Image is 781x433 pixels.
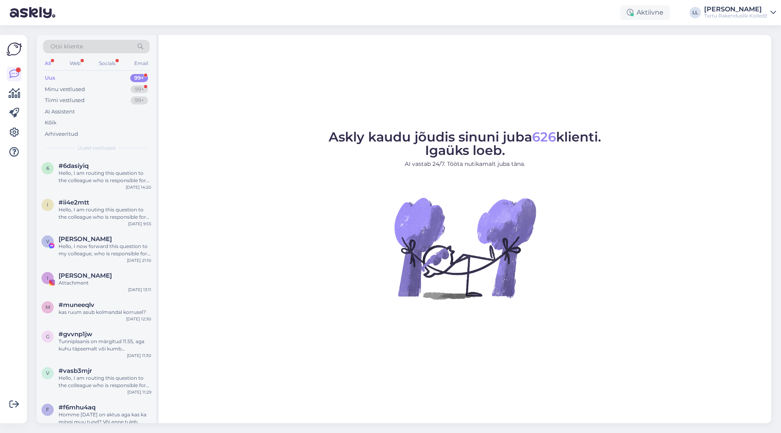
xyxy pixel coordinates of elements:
[128,221,151,227] div: [DATE] 9:55
[43,58,52,69] div: All
[46,238,49,244] span: V
[704,6,776,19] a: [PERSON_NAME]Tartu Rakenduslik Kolledž
[128,287,151,293] div: [DATE] 13:11
[50,42,83,51] span: Otsi kliente
[59,367,92,374] span: #vasb3mjr
[689,7,701,18] div: LL
[59,404,96,411] span: #f6mhu4aq
[59,331,92,338] span: #gvvnp1jw
[131,96,148,104] div: 99+
[97,58,117,69] div: Socials
[329,129,601,158] span: Askly kaudu jõudis sinuni juba klienti. Igaüks loeb.
[59,235,112,243] span: Vanessa Klimova
[45,74,55,82] div: Uus
[131,85,148,94] div: 99+
[46,304,50,310] span: m
[127,389,151,395] div: [DATE] 11:29
[59,338,151,352] div: Tunniplaanis on märgitud 11.55, aga kuhu täpsemalt või kumb [PERSON_NAME] ei ole.
[704,6,767,13] div: [PERSON_NAME]
[47,275,48,281] span: I
[133,58,150,69] div: Email
[532,129,556,145] span: 626
[704,13,767,19] div: Tartu Rakenduslik Kolledž
[59,243,151,257] div: Hello, I now forward this question to my colleague, who is responsible for this. The reply will b...
[329,160,601,168] p: AI vastab 24/7. Tööta nutikamalt juba täna.
[45,85,85,94] div: Minu vestlused
[45,108,75,116] div: AI Assistent
[620,5,670,20] div: Aktiivne
[45,130,78,138] div: Arhiveeritud
[59,272,112,279] span: Ismail Mirzojev
[59,309,151,316] div: kas ruum asub kolmandal korrusel?
[126,316,151,322] div: [DATE] 12:30
[7,41,22,57] img: Askly Logo
[59,411,151,426] div: Homme [DATE] on aktus aga kas ka mingi muu tund? Või enne tuleb oodata mentori kiri ära?
[46,370,49,376] span: v
[59,199,89,206] span: #ii4e2mtt
[45,119,57,127] div: Kõik
[59,279,151,287] div: Attachment
[392,175,538,321] img: No Chat active
[59,162,89,170] span: #6dasiyiq
[46,333,50,339] span: g
[45,96,85,104] div: Tiimi vestlused
[130,74,148,82] div: 99+
[126,184,151,190] div: [DATE] 14:20
[46,407,49,413] span: f
[127,352,151,359] div: [DATE] 11:30
[59,374,151,389] div: Hello, I am routing this question to the colleague who is responsible for this topic. The reply m...
[127,257,151,263] div: [DATE] 21:10
[47,202,48,208] span: i
[68,58,82,69] div: Web
[59,170,151,184] div: Hello, I am routing this question to the colleague who is responsible for this topic. The reply m...
[78,144,116,152] span: Uued vestlused
[59,301,94,309] span: #muneeqlv
[46,165,49,171] span: 6
[59,206,151,221] div: Hello, I am routing this question to the colleague who is responsible for this topic. The reply m...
